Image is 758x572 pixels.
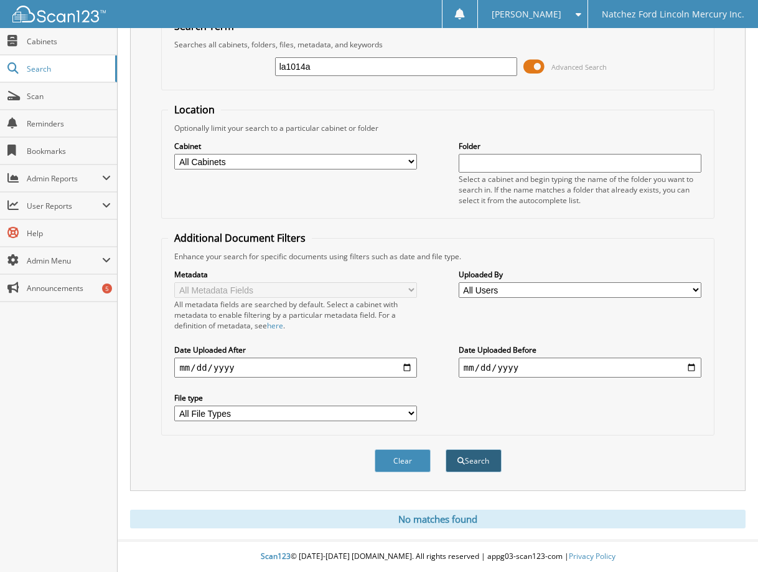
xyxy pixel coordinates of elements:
[569,551,615,561] a: Privacy Policy
[168,123,707,133] div: Optionally limit your search to a particular cabinet or folder
[27,118,111,129] span: Reminders
[459,358,701,378] input: end
[492,11,561,18] span: [PERSON_NAME]
[27,201,102,211] span: User Reports
[12,6,106,22] img: scan123-logo-white.svg
[551,62,607,72] span: Advanced Search
[375,449,431,472] button: Clear
[459,141,701,151] label: Folder
[27,91,111,102] span: Scan
[27,228,111,239] span: Help
[446,449,502,472] button: Search
[174,299,417,331] div: All metadata fields are searched by default. Select a cabinet with metadata to enable filtering b...
[174,141,417,151] label: Cabinet
[459,269,701,280] label: Uploaded By
[602,11,744,18] span: Natchez Ford Lincoln Mercury Inc.
[168,103,221,117] legend: Location
[27,173,102,184] span: Admin Reports
[27,64,109,74] span: Search
[130,510,746,528] div: No matches found
[168,251,707,262] div: Enhance your search for specific documents using filters such as date and file type.
[459,345,701,355] label: Date Uploaded Before
[27,146,111,156] span: Bookmarks
[267,320,283,331] a: here
[27,255,102,266] span: Admin Menu
[174,393,417,403] label: File type
[168,231,312,245] legend: Additional Document Filters
[696,512,758,572] iframe: Chat Widget
[118,541,758,572] div: © [DATE]-[DATE] [DOMAIN_NAME]. All rights reserved | appg03-scan123-com |
[174,358,417,378] input: start
[102,284,112,293] div: 5
[459,174,701,206] div: Select a cabinet and begin typing the name of the folder you want to search in. If the name match...
[27,36,111,47] span: Cabinets
[174,345,417,355] label: Date Uploaded After
[168,39,707,50] div: Searches all cabinets, folders, files, metadata, and keywords
[174,269,417,280] label: Metadata
[261,551,291,561] span: Scan123
[27,283,111,293] span: Announcements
